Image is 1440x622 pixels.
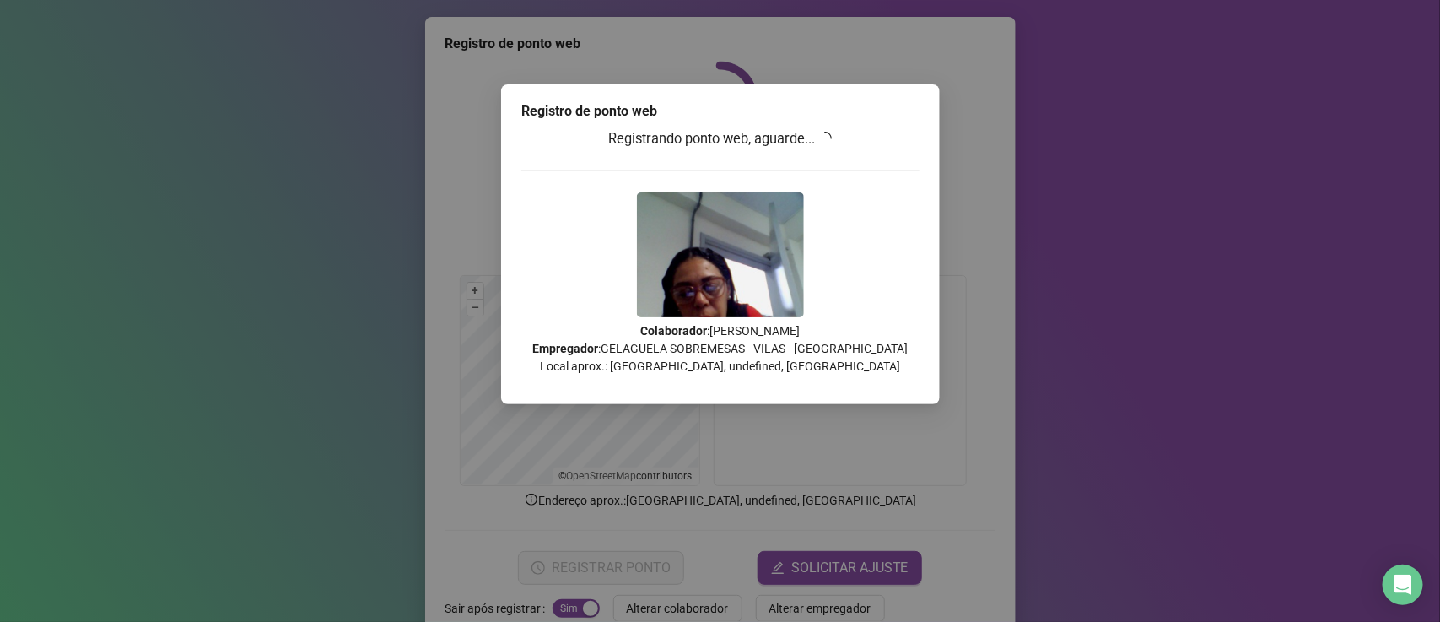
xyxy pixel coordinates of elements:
[640,324,707,338] strong: Colaborador
[817,130,833,146] span: loading
[521,322,920,376] p: : [PERSON_NAME] : GELAGUELA SOBREMESAS - VILAS - [GEOGRAPHIC_DATA] Local aprox.: [GEOGRAPHIC_DATA...
[521,128,920,150] h3: Registrando ponto web, aguarde...
[521,101,920,122] div: Registro de ponto web
[532,342,598,355] strong: Empregador
[1383,565,1423,605] div: Open Intercom Messenger
[637,192,804,317] img: 9k=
